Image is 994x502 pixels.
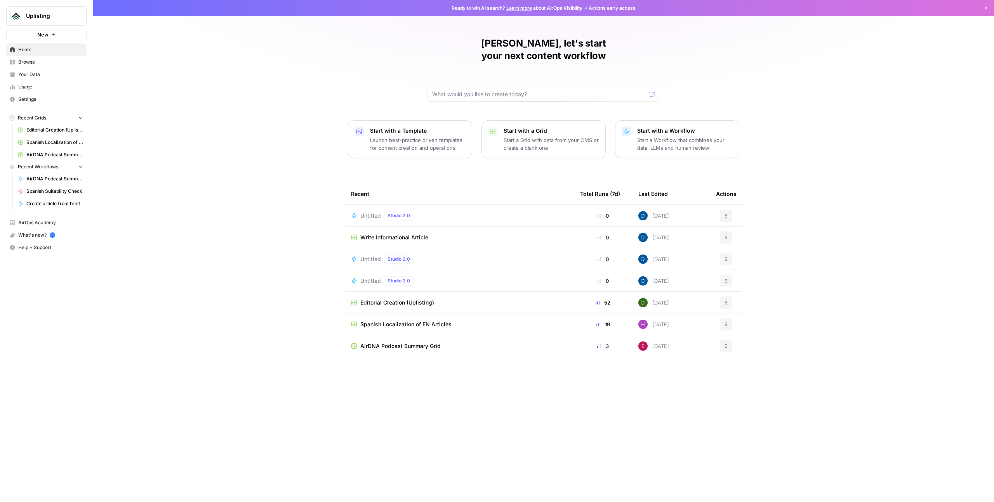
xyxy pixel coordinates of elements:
a: Your Data [6,68,87,81]
span: Spanish Localization of EN Articles [26,139,83,146]
div: What's new? [7,229,86,241]
span: Write Informational Article [360,234,428,241]
div: Total Runs (7d) [580,183,620,204]
a: AirDNA Podcast Summary Grid [351,342,568,350]
span: Editorial Creation (Uplisting) [360,299,434,306]
span: AirDNA Podcast Summary Grid [360,342,441,350]
span: Studio 2.0 [388,212,410,219]
a: Editorial Creation (Uplisting) [351,299,568,306]
span: Studio 2.0 [388,277,410,284]
p: Start with a Workflow [637,127,733,135]
div: 0 [580,277,626,285]
span: Settings [18,96,83,103]
button: Start with a GridStart a Grid with data from your CMS or create a blank one [481,120,606,158]
span: Editorial Creation (Uplisting) [26,126,83,133]
p: Start a Grid with data from your CMS or create a blank one [504,136,599,152]
a: AirDNA Podcast Summary Grid [14,149,87,161]
img: 60hqsayrz6piwtmg7rt7tz76f7ee [638,233,648,242]
a: Create article from brief [14,197,87,210]
a: Editorial Creation (Uplisting) [14,124,87,136]
div: Actions [716,183,737,204]
a: Spanish Localization of EN Articles [351,320,568,328]
button: Help + Support [6,241,87,254]
a: Spanish Localization of EN Articles [14,136,87,149]
span: Untitled [360,277,381,285]
a: Usage [6,81,87,93]
h1: [PERSON_NAME], let's start your next content workflow [427,37,660,62]
span: Your Data [18,71,83,78]
a: UntitledStudio 2.0 [351,211,568,220]
span: Actions early access [589,5,636,12]
span: Untitled [360,255,381,263]
div: 0 [580,234,626,241]
div: 3 [580,342,626,350]
img: 6hq96n2leobrsvlurjgw6fk7c669 [638,341,648,351]
button: Recent Workflows [6,161,87,173]
span: Spanish Localization of EN Articles [360,320,452,328]
input: What would you like to create today? [432,90,646,98]
div: [DATE] [638,211,669,220]
img: s3daeat8gwktyg8b6fk5sb8x1vos [638,320,648,329]
img: 60hqsayrz6piwtmg7rt7tz76f7ee [638,276,648,286]
a: Settings [6,93,87,106]
p: Start with a Template [370,127,466,135]
span: Recent Workflows [18,163,58,170]
img: 60hqsayrz6piwtmg7rt7tz76f7ee [638,254,648,264]
a: AirOps Academy [6,216,87,229]
div: [DATE] [638,233,669,242]
span: Untitled [360,212,381,220]
span: Studio 2.0 [388,256,410,263]
p: Launch best-practice driven templates for content creation and operations [370,136,466,152]
span: AirDNA Podcast Summary [26,175,83,182]
div: [DATE] [638,254,669,264]
span: Create article from brief [26,200,83,207]
a: UntitledStudio 2.0 [351,254,568,264]
a: Home [6,43,87,56]
text: 5 [51,233,53,237]
span: Browse [18,59,83,66]
div: [DATE] [638,298,669,307]
img: fg3mjrc69kyjn6y4ve0edyg6sapb [638,298,648,307]
a: UntitledStudio 2.0 [351,276,568,286]
img: Uplisting Logo [9,9,23,23]
span: Ready to win AI search? about AirOps Visibility [452,5,582,12]
div: 52 [580,299,626,306]
button: New [6,29,87,40]
div: Recent [351,183,568,204]
a: Write Informational Article [351,234,568,241]
span: Spanish Suitability Check [26,188,83,195]
a: AirDNA Podcast Summary [14,173,87,185]
span: Uplisting [26,12,73,20]
button: What's new? 5 [6,229,87,241]
a: Spanish Suitability Check [14,185,87,197]
p: Start with a Grid [504,127,599,135]
span: Home [18,46,83,53]
a: Browse [6,56,87,68]
button: Start with a WorkflowStart a Workflow that combines your data, LLMs and human review [615,120,739,158]
div: [DATE] [638,341,669,351]
button: Start with a TemplateLaunch best-practice driven templates for content creation and operations [348,120,472,158]
a: Learn more [506,5,532,11]
button: Recent Grids [6,112,87,124]
div: Last Edited [638,183,668,204]
div: [DATE] [638,320,669,329]
span: New [37,31,49,38]
div: 0 [580,212,626,220]
button: Workspace: Uplisting [6,6,87,26]
div: 19 [580,320,626,328]
span: AirOps Academy [18,219,83,226]
img: 60hqsayrz6piwtmg7rt7tz76f7ee [638,211,648,220]
div: [DATE] [638,276,669,286]
span: AirDNA Podcast Summary Grid [26,151,83,158]
p: Start a Workflow that combines your data, LLMs and human review [637,136,733,152]
span: Recent Grids [18,114,46,121]
span: Usage [18,83,83,90]
div: 0 [580,255,626,263]
span: Help + Support [18,244,83,251]
a: 5 [50,232,55,238]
